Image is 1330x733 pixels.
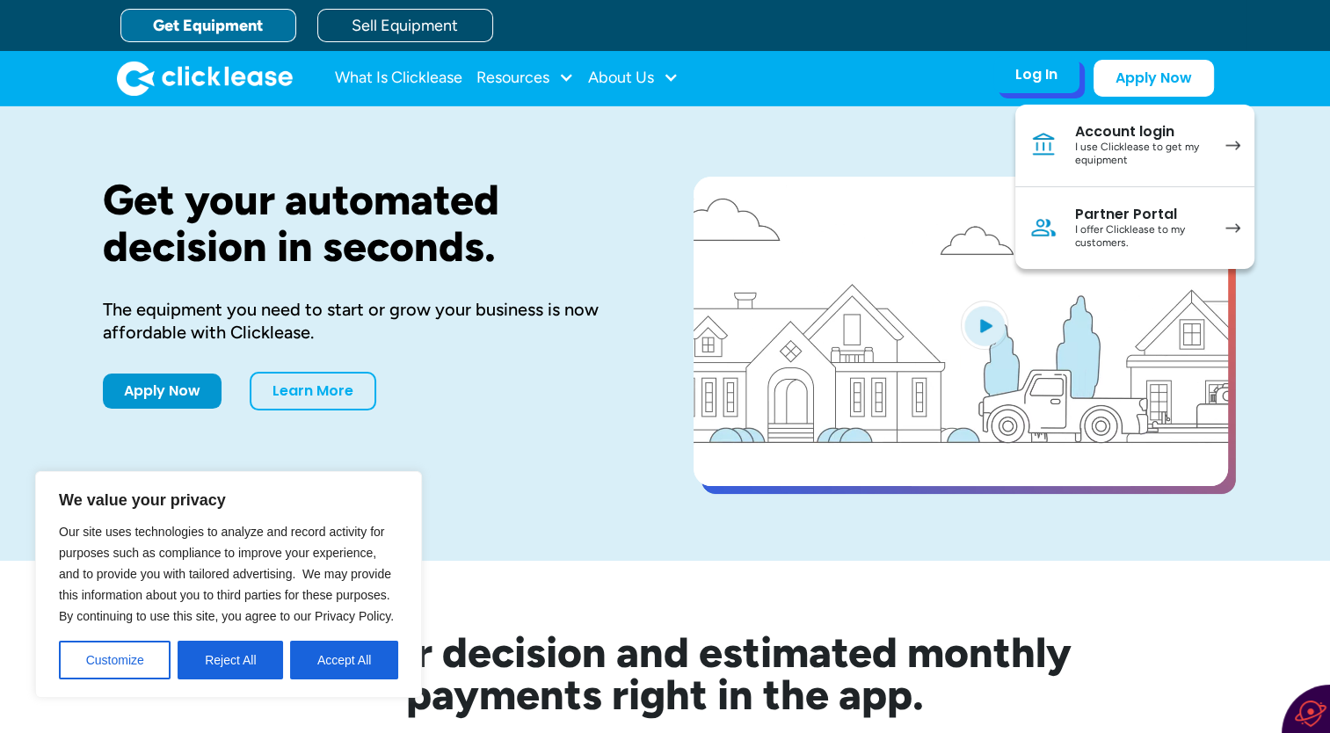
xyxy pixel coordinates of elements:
[476,61,574,96] div: Resources
[335,61,462,96] a: What Is Clicklease
[1094,60,1214,97] a: Apply Now
[588,61,679,96] div: About Us
[250,372,376,410] a: Learn More
[1075,141,1208,168] div: I use Clicklease to get my equipment
[173,631,1158,715] h2: See your decision and estimated monthly payments right in the app.
[117,61,293,96] a: home
[1015,187,1254,269] a: Partner PortalI offer Clicklease to my customers.
[35,471,422,698] div: We value your privacy
[117,61,293,96] img: Clicklease logo
[1075,123,1208,141] div: Account login
[103,298,637,344] div: The equipment you need to start or grow your business is now affordable with Clicklease.
[1015,66,1057,83] div: Log In
[59,490,398,511] p: We value your privacy
[1029,131,1057,159] img: Bank icon
[1015,105,1254,269] nav: Log In
[103,177,637,270] h1: Get your automated decision in seconds.
[103,374,222,409] a: Apply Now
[961,301,1008,350] img: Blue play button logo on a light blue circular background
[120,9,296,42] a: Get Equipment
[59,525,394,623] span: Our site uses technologies to analyze and record activity for purposes such as compliance to impr...
[1225,223,1240,233] img: arrow
[290,641,398,679] button: Accept All
[1015,105,1254,187] a: Account loginI use Clicklease to get my equipment
[1225,141,1240,150] img: arrow
[1029,214,1057,242] img: Person icon
[178,641,283,679] button: Reject All
[694,177,1228,486] a: open lightbox
[59,641,171,679] button: Customize
[317,9,493,42] a: Sell Equipment
[1075,206,1208,223] div: Partner Portal
[1075,223,1208,250] div: I offer Clicklease to my customers.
